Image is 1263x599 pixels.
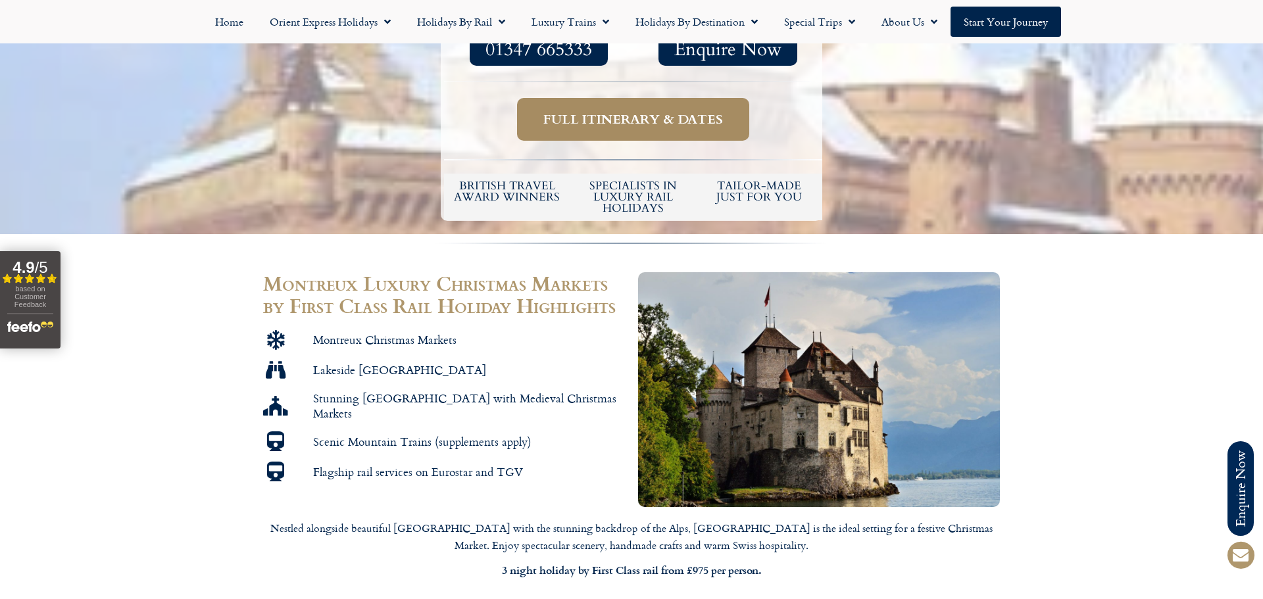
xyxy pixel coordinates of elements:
[263,520,1000,554] p: Nestled alongside beautiful [GEOGRAPHIC_DATA] with the stunning backdrop of the Alps, [GEOGRAPHIC...
[577,180,690,214] h6: Specialists in luxury rail holidays
[310,391,626,421] span: Stunning [GEOGRAPHIC_DATA] with Medieval Christmas Markets
[263,272,625,317] h2: Montreux Luxury Christmas Markets by First Class Rail Holiday Highlights
[310,464,523,479] span: Flagship rail services on Eurostar and TGV
[518,7,622,37] a: Luxury Trains
[771,7,868,37] a: Special Trips
[310,434,532,449] span: Scenic Mountain Trains (supplements apply)
[485,41,592,58] span: 01347 665333
[543,111,723,128] span: Full itinerary & dates
[257,7,404,37] a: Orient Express Holidays
[517,98,749,141] a: Full itinerary & dates
[7,7,1256,37] nav: Menu
[703,180,816,203] h5: tailor-made just for you
[951,7,1061,37] a: Start your Journey
[404,7,518,37] a: Holidays by Rail
[310,332,457,347] span: Montreux Christmas Markets
[451,180,564,203] h5: British Travel Award winners
[310,362,486,377] span: Lakeside [GEOGRAPHIC_DATA]
[202,7,257,37] a: Home
[502,562,762,577] strong: 3 night holiday by First Class rail from £975 per person.
[622,7,771,37] a: Holidays by Destination
[658,34,797,66] a: Enquire Now
[674,41,781,58] span: Enquire Now
[470,34,608,66] a: 01347 665333
[868,7,951,37] a: About Us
